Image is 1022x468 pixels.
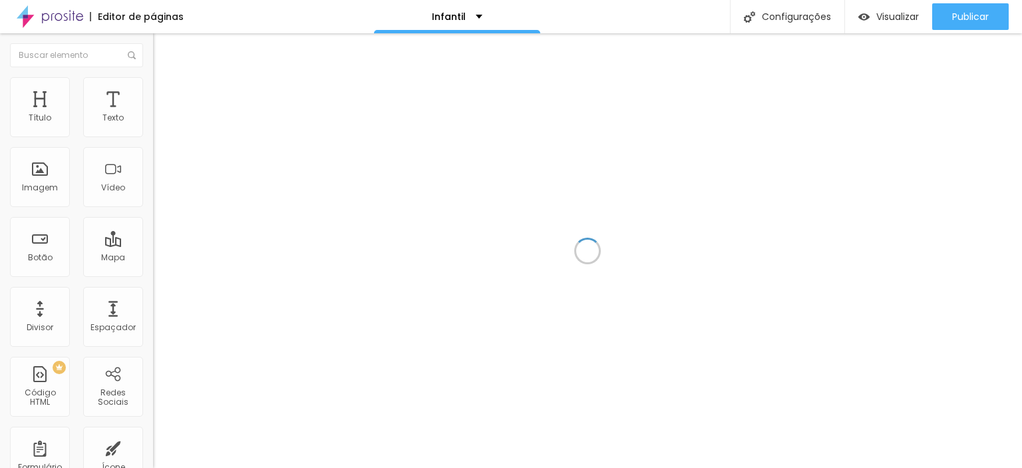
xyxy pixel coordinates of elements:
[432,12,466,21] p: Infantil
[90,12,184,21] div: Editor de páginas
[932,3,1009,30] button: Publicar
[27,323,53,332] div: Divisor
[744,11,755,23] img: Icone
[876,11,919,22] span: Visualizar
[845,3,932,30] button: Visualizar
[29,113,51,122] div: Título
[101,183,125,192] div: Vídeo
[952,11,989,22] span: Publicar
[90,323,136,332] div: Espaçador
[28,253,53,262] div: Botão
[102,113,124,122] div: Texto
[13,388,66,407] div: Código HTML
[10,43,143,67] input: Buscar elemento
[128,51,136,59] img: Icone
[22,183,58,192] div: Imagem
[86,388,139,407] div: Redes Sociais
[858,11,870,23] img: view-1.svg
[101,253,125,262] div: Mapa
